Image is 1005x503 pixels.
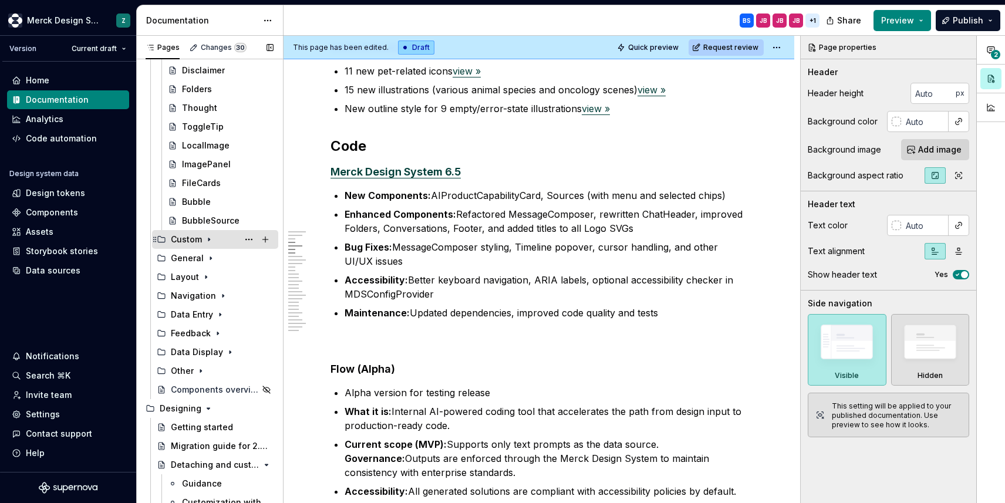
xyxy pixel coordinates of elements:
[171,252,204,264] div: General
[163,80,278,99] a: Folders
[152,305,278,324] div: Data Entry
[910,83,956,104] input: Auto
[152,268,278,286] div: Layout
[703,43,758,52] span: Request review
[8,13,22,28] img: 317a9594-9ec3-41ad-b59a-e557b98ff41d.png
[345,83,747,97] p: 15 new illustrations (various animal species and oncology scenes)
[689,39,764,56] button: Request review
[9,44,36,53] div: Version
[7,71,129,90] a: Home
[39,482,97,494] svg: Supernova Logo
[345,307,410,319] strong: Maintenance:
[808,198,855,210] div: Header text
[9,169,79,178] div: Design system data
[152,324,278,343] div: Feedback
[453,65,481,77] a: view »
[7,203,129,222] a: Components
[171,234,202,245] div: Custom
[26,187,85,199] div: Design tokens
[152,286,278,305] div: Navigation
[345,207,747,235] p: Refactored MessageComposer, rewritten ChatHeader, improved Folders, Conversations, Footer, and ad...
[152,437,278,455] a: Migration guide for 2.3 to 3.0+
[2,8,134,33] button: Merck Design SystemZ
[26,447,45,459] div: Help
[163,155,278,174] a: ImagePanel
[820,10,869,31] button: Share
[182,196,211,208] div: Bubble
[901,215,949,236] input: Auto
[7,222,129,241] a: Assets
[171,271,199,283] div: Layout
[163,99,278,117] a: Thought
[808,245,865,257] div: Text alignment
[7,444,129,463] button: Help
[743,16,751,25] div: BS
[160,403,201,414] div: Designing
[345,190,431,201] strong: New Components:
[152,343,278,362] div: Data Display
[293,43,389,52] span: This page has been edited.
[7,242,129,261] a: Storybook stories
[345,208,456,220] strong: Enhanced Components:
[152,249,278,268] div: General
[776,16,784,25] div: JB
[330,137,747,156] h2: Code
[26,245,98,257] div: Storybook stories
[182,478,222,490] div: Guidance
[26,370,70,382] div: Search ⌘K
[72,44,117,53] span: Current draft
[808,220,848,231] div: Text color
[26,75,49,86] div: Home
[345,406,392,417] strong: What it is:
[171,328,211,339] div: Feedback
[7,386,129,404] a: Invite team
[163,61,278,80] a: Disclaimer
[26,207,78,218] div: Components
[953,15,983,26] span: Publish
[935,270,948,279] label: Yes
[163,474,278,493] a: Guidance
[792,16,800,25] div: JB
[171,440,268,452] div: Migration guide for 2.3 to 3.0+
[901,111,949,132] input: Auto
[918,144,962,156] span: Add image
[152,455,278,474] a: Detaching and customizing Figma components
[152,362,278,380] div: Other
[163,117,278,136] a: ToggleTip
[918,371,943,380] div: Hidden
[345,437,747,480] p: Supports only text prompts as the data source. Outputs are enforced through the Merck Design Syst...
[345,273,747,301] p: Better keyboard navigation, ARIA labels, optional accessibility checker in MDSConfigProvider
[991,50,1000,59] span: 2
[182,65,225,76] div: Disclaimer
[26,428,92,440] div: Contact support
[835,371,859,380] div: Visible
[163,136,278,155] a: LocalImage
[330,362,747,376] h4: Flow (Alpha)
[163,174,278,193] a: FileCards
[901,139,969,160] button: Add image
[582,103,610,114] a: view »
[345,274,408,286] strong: Accessibility:
[152,418,278,437] a: Getting started
[808,144,881,156] div: Background image
[26,133,97,144] div: Code automation
[7,424,129,443] button: Contact support
[234,43,247,52] span: 30
[146,43,180,52] div: Pages
[171,346,223,358] div: Data Display
[26,113,63,125] div: Analytics
[345,453,405,464] strong: Governance:
[141,399,278,418] div: Designing
[122,16,126,25] div: Z
[808,87,864,99] div: Header height
[345,188,747,202] p: AIProductCapabilityCard, Sources (with menu and selected chips)
[182,215,240,227] div: BubbleSource
[163,211,278,230] a: BubbleSource
[171,384,258,396] div: Components overview
[345,485,408,497] strong: Accessibility:
[171,459,259,471] div: Detaching and customizing Figma components
[345,386,747,400] p: Alpha version for testing release
[808,314,886,386] div: Visible
[7,347,129,366] button: Notifications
